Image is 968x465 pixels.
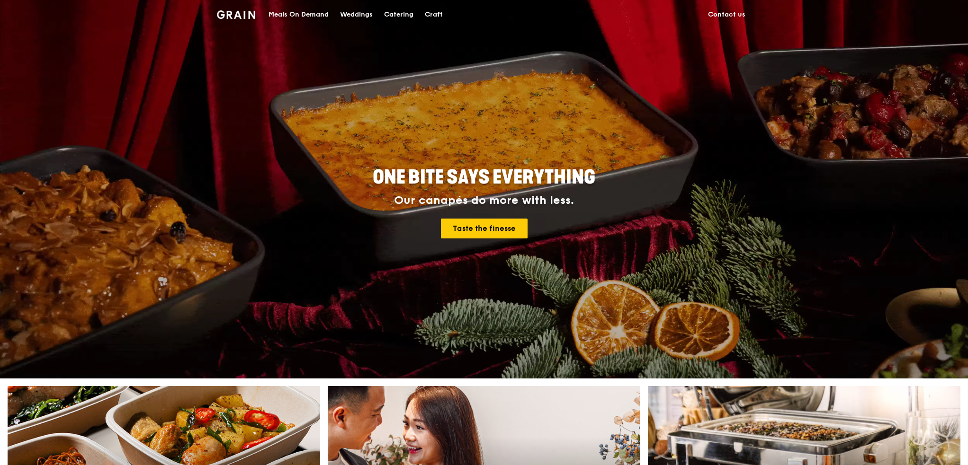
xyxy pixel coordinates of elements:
div: Meals On Demand [269,0,329,29]
div: Weddings [340,0,373,29]
a: Weddings [334,0,378,29]
div: Catering [384,0,413,29]
div: Our canapés do more with less. [314,194,654,207]
a: Catering [378,0,419,29]
a: Taste the finesse [441,219,528,238]
img: Grain [217,10,255,19]
a: Contact us [702,0,751,29]
span: ONE BITE SAYS EVERYTHING [373,166,595,189]
div: Craft [425,0,443,29]
a: Craft [419,0,448,29]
